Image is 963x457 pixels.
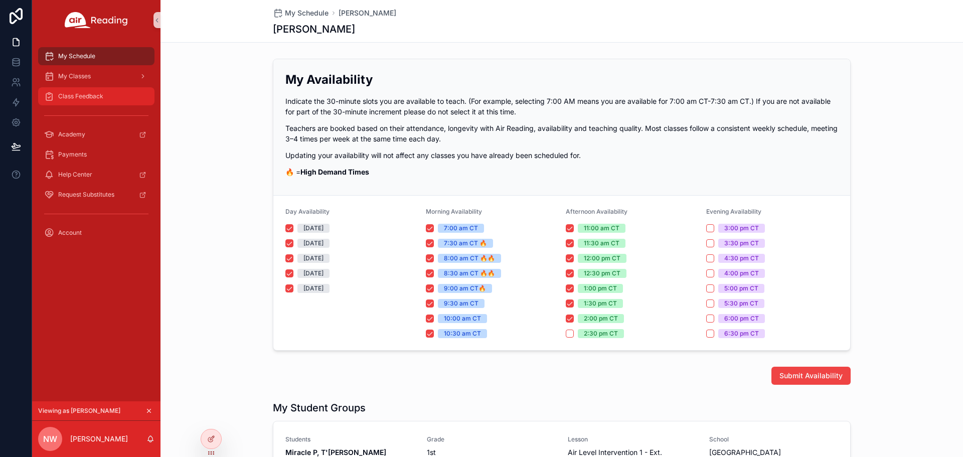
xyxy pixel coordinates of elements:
[303,269,324,278] div: [DATE]
[444,314,481,323] div: 10:00 am CT
[65,12,128,28] img: App logo
[426,208,482,215] span: Morning Availability
[444,284,486,293] div: 9:00 am CT🔥
[285,150,838,161] p: Updating your availability will not affect any classes you have already been scheduled for.
[38,224,154,242] a: Account
[32,40,160,255] div: scrollable content
[444,299,478,308] div: 9:30 am CT
[584,299,617,308] div: 1:30 pm CT
[285,208,330,215] span: Day Availability
[58,150,87,159] span: Payments
[584,254,620,263] div: 12:00 pm CT
[444,254,495,263] div: 8:00 am CT 🔥🔥
[43,433,57,445] span: NW
[724,299,758,308] div: 5:30 pm CT
[303,254,324,263] div: [DATE]
[58,72,91,80] span: My Classes
[38,87,154,105] a: Class Feedback
[38,166,154,184] a: Help Center
[566,208,627,215] span: Afternoon Availability
[38,47,154,65] a: My Schedule
[339,8,396,18] a: [PERSON_NAME]
[427,435,556,443] span: Grade
[58,171,92,179] span: Help Center
[300,168,369,176] strong: High Demand Times
[584,269,620,278] div: 12:30 pm CT
[771,367,851,385] button: Submit Availability
[724,254,759,263] div: 4:30 pm CT
[444,224,478,233] div: 7:00 am CT
[584,329,618,338] div: 2:30 pm CT
[58,191,114,199] span: Request Substitutes
[70,434,128,444] p: [PERSON_NAME]
[584,224,619,233] div: 11:00 am CT
[724,239,759,248] div: 3:30 pm CT
[444,329,481,338] div: 10:30 am CT
[285,167,838,177] p: 🔥 =
[285,123,838,144] p: Teachers are booked based on their attendance, longevity with Air Reading, availability and teach...
[38,145,154,164] a: Payments
[273,22,355,36] h1: [PERSON_NAME]
[779,371,843,381] span: Submit Availability
[58,52,95,60] span: My Schedule
[724,284,758,293] div: 5:00 pm CT
[706,208,761,215] span: Evening Availability
[724,314,759,323] div: 6:00 pm CT
[568,435,697,443] span: Lesson
[38,407,120,415] span: Viewing as [PERSON_NAME]
[724,329,759,338] div: 6:30 pm CT
[285,8,329,18] span: My Schedule
[584,284,617,293] div: 1:00 pm CT
[303,224,324,233] div: [DATE]
[38,186,154,204] a: Request Substitutes
[584,314,618,323] div: 2:00 pm CT
[584,239,619,248] div: 11:30 am CT
[709,435,839,443] span: School
[58,229,82,237] span: Account
[58,130,85,138] span: Academy
[58,92,103,100] span: Class Feedback
[285,435,415,443] span: Students
[38,125,154,143] a: Academy
[724,224,759,233] div: 3:00 pm CT
[303,284,324,293] div: [DATE]
[444,269,495,278] div: 8:30 am CT 🔥🔥
[273,401,366,415] h1: My Student Groups
[38,67,154,85] a: My Classes
[273,8,329,18] a: My Schedule
[285,96,838,117] p: Indicate the 30-minute slots you are available to teach. (For example, selecting 7:00 AM means yo...
[444,239,487,248] div: 7:30 am CT 🔥
[724,269,759,278] div: 4:00 pm CT
[303,239,324,248] div: [DATE]
[285,71,838,88] h2: My Availability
